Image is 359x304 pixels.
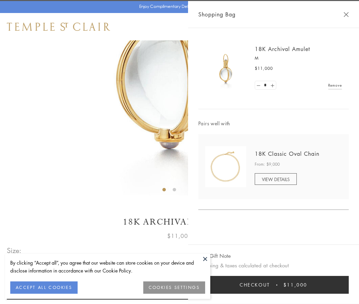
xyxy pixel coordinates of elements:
[328,81,342,89] a: Remove
[198,261,349,270] p: Shipping & taxes calculated at checkout
[198,10,236,19] span: Shopping Bag
[10,281,78,294] button: ACCEPT ALL COOKIES
[143,281,205,294] button: COOKIES SETTINGS
[283,281,307,289] span: $11,000
[255,173,297,185] a: VIEW DETAILS
[10,259,205,275] div: By clicking “Accept all”, you agree that our website can store cookies on your device and disclos...
[269,81,276,90] a: Set quantity to 2
[255,161,280,168] span: From: $9,000
[255,150,319,157] a: 18K Classic Oval Chain
[7,216,352,228] h1: 18K Archival Amulet
[198,252,231,260] button: Add Gift Note
[344,12,349,17] button: Close Shopping Bag
[139,3,217,10] p: Enjoy Complimentary Delivery & Returns
[205,146,246,187] img: N88865-OV18
[255,55,342,62] p: M
[255,45,310,53] a: 18K Archival Amulet
[255,65,273,72] span: $11,000
[240,281,270,289] span: Checkout
[205,48,246,89] img: 18K Archival Amulet
[7,245,22,256] span: Size:
[198,276,349,294] button: Checkout $11,000
[167,231,192,240] span: $11,000
[7,23,110,31] img: Temple St. Clair
[255,81,262,90] a: Set quantity to 0
[198,119,349,127] span: Pairs well with
[262,176,290,182] span: VIEW DETAILS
